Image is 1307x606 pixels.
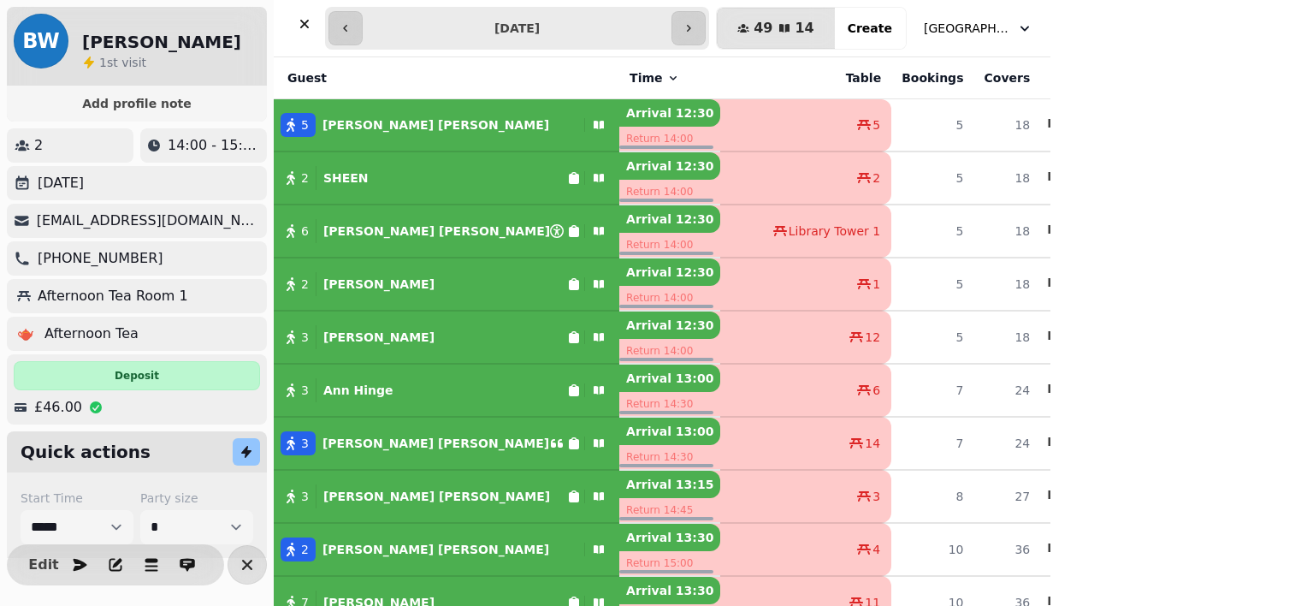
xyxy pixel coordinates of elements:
p: Arrival 12:30 [619,258,720,286]
span: st [107,56,121,69]
td: 24 [973,364,1040,417]
button: 3[PERSON_NAME] [PERSON_NAME] [274,476,619,517]
p: SHEEN [323,169,369,187]
span: 5 [301,116,309,134]
p: Arrival 13:15 [619,471,720,498]
span: Edit [33,558,54,572]
label: Start Time [21,490,133,507]
p: [PERSON_NAME] [PERSON_NAME] [322,541,549,558]
td: 8 [891,470,973,523]
td: 18 [973,258,1040,311]
span: Edit [1047,542,1073,554]
h2: [PERSON_NAME] [82,30,241,54]
button: Edit [1047,115,1073,132]
p: Arrival 13:30 [619,524,720,551]
button: 5[PERSON_NAME] [PERSON_NAME] [274,104,619,146]
span: 6 [301,223,309,240]
p: 14:00 - 15:00 [168,135,260,156]
button: Edit [27,548,61,582]
span: 3 [301,382,309,399]
button: Edit [1047,221,1073,238]
span: Edit [1047,383,1073,395]
span: 2 [301,169,309,187]
p: Arrival 12:30 [619,312,720,339]
td: 5 [891,151,973,205]
p: Return 14:00 [619,286,720,310]
span: Edit [1047,489,1073,501]
button: 2 [PERSON_NAME] [274,264,619,305]
p: Afternoon Tea Room 1 [38,286,188,306]
td: 5 [891,311,973,364]
td: 18 [973,205,1040,258]
span: 1 [99,56,107,69]
span: BW [22,31,59,51]
span: Create [848,22,892,34]
p: Afternoon Tea [44,324,139,344]
span: [GEOGRAPHIC_DATA], [GEOGRAPHIC_DATA] [924,20,1009,37]
p: Return 14:00 [619,180,720,204]
td: 18 [973,311,1040,364]
span: 14 [795,21,813,35]
p: Return 15:00 [619,551,720,575]
span: 2 [301,541,309,558]
button: Edit [1047,486,1073,503]
div: Deposit [14,361,260,390]
p: [DATE] [38,173,84,193]
button: 2 SHEEN [274,157,619,199]
p: £46.00 [34,397,82,418]
p: Return 14:45 [619,498,720,522]
span: Library Tower 1 [789,223,880,240]
span: Edit [1047,117,1073,129]
p: [EMAIL_ADDRESS][DOMAIN_NAME] [37,211,260,231]
p: Arrival 12:30 [619,205,720,233]
h2: Quick actions [21,440,151,464]
span: 12 [865,329,880,346]
button: Time [630,69,679,86]
button: 6[PERSON_NAME] [PERSON_NAME] [274,211,619,252]
button: Edit [1047,380,1073,397]
p: Return 14:30 [619,392,720,416]
th: Bookings [891,57,973,99]
td: 5 [891,258,973,311]
span: 2 [301,276,309,293]
p: [PHONE_NUMBER] [38,248,163,269]
span: Edit [1047,330,1073,342]
p: 🫖 [17,324,34,344]
button: 2[PERSON_NAME] [PERSON_NAME] [274,529,619,570]
span: 3 [301,488,309,505]
button: 3 [PERSON_NAME] [274,317,619,358]
span: 1 [872,276,880,293]
td: 18 [973,99,1040,152]
span: 2 [872,169,880,187]
td: 5 [891,205,973,258]
th: Covers [973,57,1040,99]
p: Arrival 13:00 [619,365,720,392]
span: 6 [872,382,880,399]
span: 49 [754,21,772,35]
button: [GEOGRAPHIC_DATA], [GEOGRAPHIC_DATA] [914,13,1044,44]
span: 5 [872,116,880,134]
button: Edit [1047,433,1073,450]
td: 7 [891,364,973,417]
td: 24 [973,417,1040,470]
button: 3Ann Hinge [274,370,619,411]
p: [PERSON_NAME] [323,329,435,346]
p: Arrival 12:30 [619,152,720,180]
td: 18 [973,151,1040,205]
span: Time [630,69,662,86]
p: Ann Hinge [323,382,393,399]
span: Edit [1047,223,1073,235]
button: 3[PERSON_NAME] [PERSON_NAME] [274,423,619,464]
span: 3 [872,488,880,505]
p: Return 14:30 [619,445,720,469]
span: Edit [1047,436,1073,448]
button: Edit [1047,327,1073,344]
th: Table [720,57,891,99]
button: Edit [1047,539,1073,556]
button: Add profile note [14,92,260,115]
span: Edit [1047,170,1073,182]
p: [PERSON_NAME] [PERSON_NAME] [322,116,549,134]
p: Return 14:00 [619,339,720,363]
td: 36 [973,523,1040,576]
p: Arrival 13:30 [619,577,720,604]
